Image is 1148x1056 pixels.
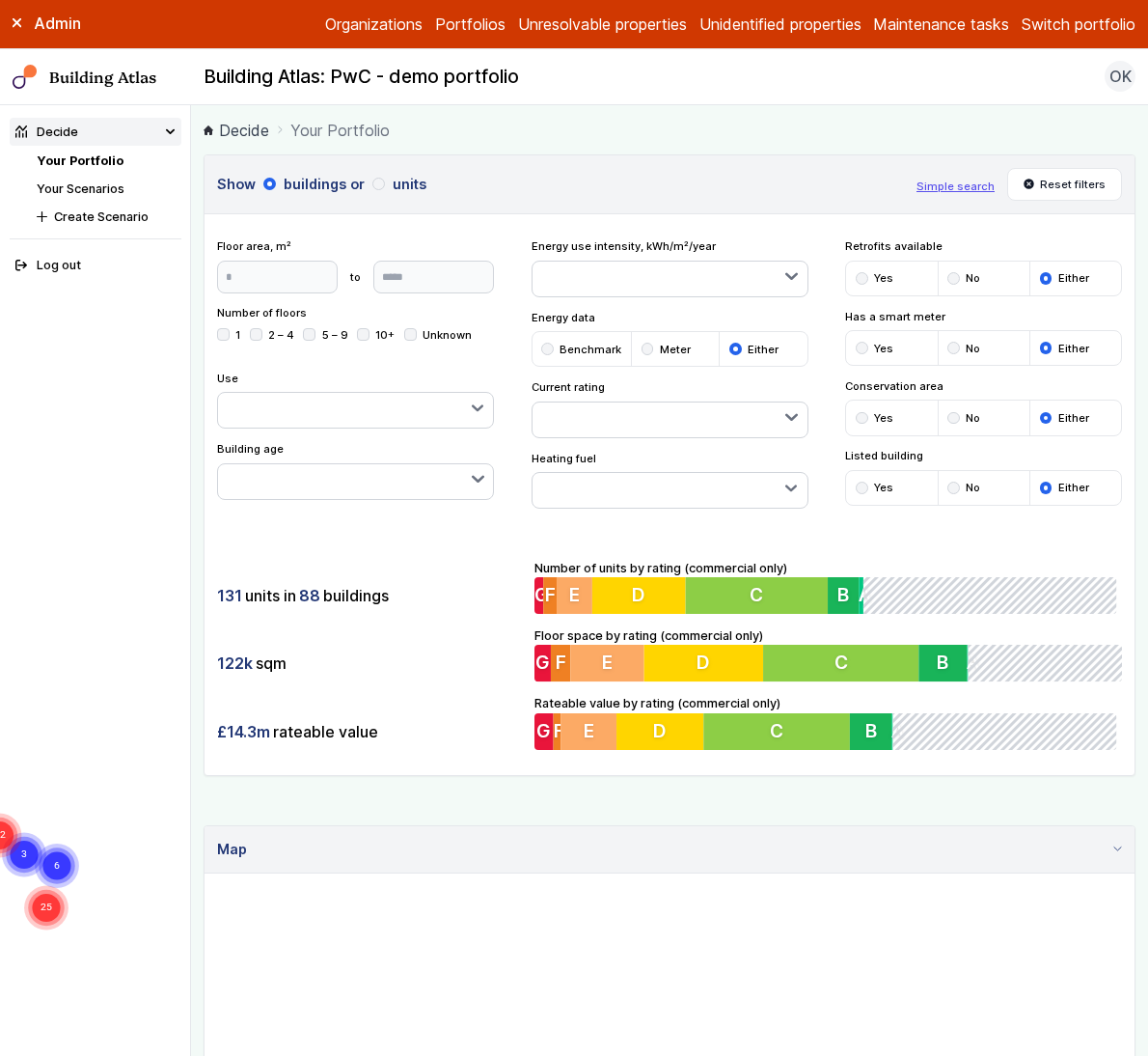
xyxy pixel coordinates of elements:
button: F [551,645,570,681]
span: 131 [217,585,242,606]
button: D [592,577,687,614]
div: Decide [15,123,78,141]
button: A [861,577,866,614]
span: C [834,652,848,675]
div: rateable value [217,713,522,750]
span: D [654,719,668,742]
button: Create Scenario [31,203,181,231]
div: Current rating [532,379,808,438]
span: B [868,719,880,742]
span: Listed building [845,448,1122,463]
a: Maintenance tasks [873,13,1009,36]
button: Reset filters [1007,168,1123,201]
div: Energy data [532,310,808,368]
img: main-0bbd2752.svg [13,65,38,90]
button: D [617,713,705,750]
span: 122k [217,653,253,674]
div: Energy use intensity, kWh/m²/year [532,238,808,297]
span: Your Portfolio [290,119,390,142]
span: OK [1109,65,1132,88]
span: F [554,719,564,742]
button: B [918,645,967,681]
button: Simple search [916,179,995,194]
div: sqm [217,645,522,681]
span: B [938,652,949,675]
span: D [633,583,646,606]
summary: Map [205,826,1134,874]
button: G [534,577,543,614]
span: F [555,652,565,675]
h2: Building Atlas: PwC - demo portfolio [204,65,519,90]
a: Your Portfolio [37,153,123,168]
button: Switch portfolio [1022,13,1135,36]
div: Heating fuel [532,451,808,510]
div: Number of units by rating (commercial only) [534,559,1123,615]
a: Unidentified properties [699,13,861,36]
button: OK [1105,61,1135,92]
span: E [584,719,594,742]
button: B [831,577,862,614]
div: Number of floors [217,305,494,357]
button: C [687,577,831,614]
button: A [895,713,896,750]
button: F [554,713,561,750]
button: E [560,713,616,750]
div: Use [217,371,494,430]
button: D [643,645,763,681]
button: C [705,713,853,750]
span: G [535,652,550,675]
button: G [534,713,554,750]
span: 88 [299,585,320,606]
button: E [557,577,592,614]
summary: Decide [10,118,181,146]
a: Portfolios [435,13,506,36]
button: E [570,645,643,681]
button: B [853,713,895,750]
span: D [697,652,710,675]
div: Rateable value by rating (commercial only) [534,694,1123,750]
span: C [752,583,765,606]
span: A [861,583,874,606]
span: F [544,583,555,606]
span: G [536,719,551,742]
button: G [534,645,551,681]
div: Building age [217,441,494,500]
span: Has a smart meter [845,309,1122,324]
span: A [895,719,908,742]
h3: Show [217,174,904,195]
div: Floor space by rating (commercial only) [534,626,1123,682]
a: Organizations [325,13,423,36]
span: E [569,583,580,606]
button: F [543,577,557,614]
span: E [602,652,613,675]
button: Log out [10,252,181,280]
div: units in buildings [217,577,522,614]
span: B [840,583,852,606]
div: Floor area, m² [217,238,494,292]
span: Conservation area [845,378,1122,394]
span: C [772,719,785,742]
button: C [763,645,918,681]
span: G [534,583,549,606]
a: Unresolvable properties [518,13,687,36]
a: Your Scenarios [37,181,124,196]
a: Decide [204,119,269,142]
span: £14.3m [217,721,270,742]
form: to [217,261,494,293]
span: Retrofits available [845,238,1122,254]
